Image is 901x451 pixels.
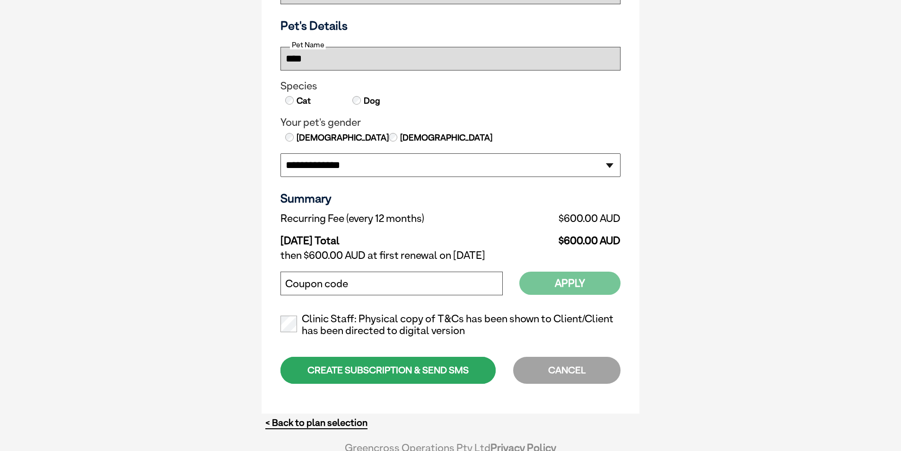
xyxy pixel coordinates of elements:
label: Coupon code [285,278,348,290]
legend: Your pet's gender [280,116,621,129]
td: then $600.00 AUD at first renewal on [DATE] [280,247,621,264]
td: Recurring Fee (every 12 months) [280,210,516,227]
div: CREATE SUBSCRIPTION & SEND SMS [280,357,496,384]
legend: Species [280,80,621,92]
label: Clinic Staff: Physical copy of T&Cs has been shown to Client/Client has been directed to digital ... [280,313,621,337]
td: $600.00 AUD [516,227,621,247]
button: Apply [519,272,621,295]
input: Clinic Staff: Physical copy of T&Cs has been shown to Client/Client has been directed to digital ... [280,316,297,332]
td: [DATE] Total [280,227,516,247]
div: CANCEL [513,357,621,384]
h3: Summary [280,191,621,205]
h3: Pet's Details [277,18,624,33]
a: < Back to plan selection [265,417,367,429]
td: $600.00 AUD [516,210,621,227]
